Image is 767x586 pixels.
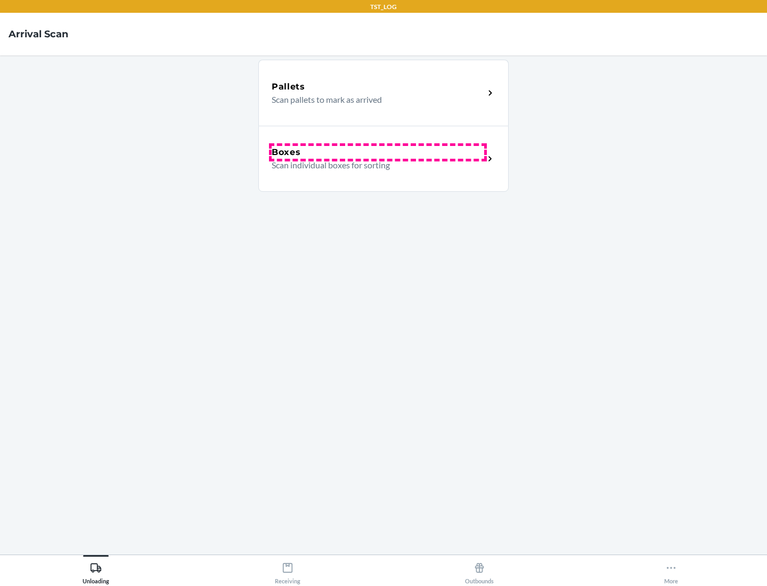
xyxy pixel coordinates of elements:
[258,60,509,126] a: PalletsScan pallets to mark as arrived
[370,2,397,12] p: TST_LOG
[664,558,678,584] div: More
[272,146,301,159] h5: Boxes
[258,126,509,192] a: BoxesScan individual boxes for sorting
[275,558,300,584] div: Receiving
[272,93,476,106] p: Scan pallets to mark as arrived
[9,27,68,41] h4: Arrival Scan
[272,80,305,93] h5: Pallets
[83,558,109,584] div: Unloading
[272,159,476,172] p: Scan individual boxes for sorting
[465,558,494,584] div: Outbounds
[192,555,383,584] button: Receiving
[383,555,575,584] button: Outbounds
[575,555,767,584] button: More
